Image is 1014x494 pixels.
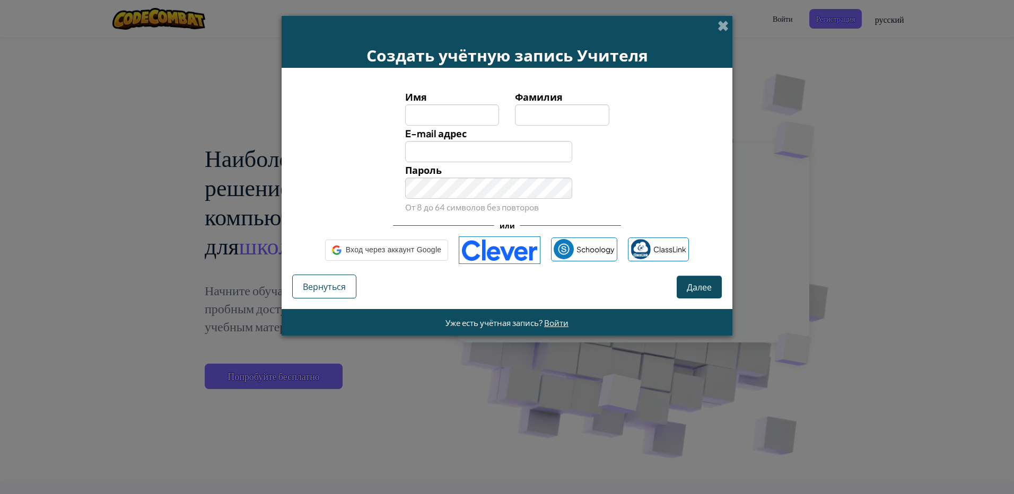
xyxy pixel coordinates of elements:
[576,242,615,257] span: Schoology
[653,242,686,257] span: ClassLink
[346,242,442,258] span: Вход через аккаунт Google
[677,276,722,298] button: Далее
[631,239,651,259] img: classlink-logo-small.png
[405,91,427,103] span: Имя
[325,240,449,261] div: Вход через аккаунт Google
[459,236,540,264] img: clever-logo-blue.png
[544,317,569,328] a: Войти
[405,164,442,176] span: Пароль
[445,317,544,328] span: Уже есть учётная запись?
[494,218,520,233] span: или
[405,202,539,212] small: От 8 до 64 символов без повторов
[292,275,356,298] button: Вернуться
[554,239,574,259] img: schoology.png
[366,45,648,66] span: Создать учётную запись Учителя
[405,127,467,139] span: E-mail адрес
[515,91,563,103] span: Фамилия
[687,281,712,293] span: Далее
[303,281,346,292] span: Вернуться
